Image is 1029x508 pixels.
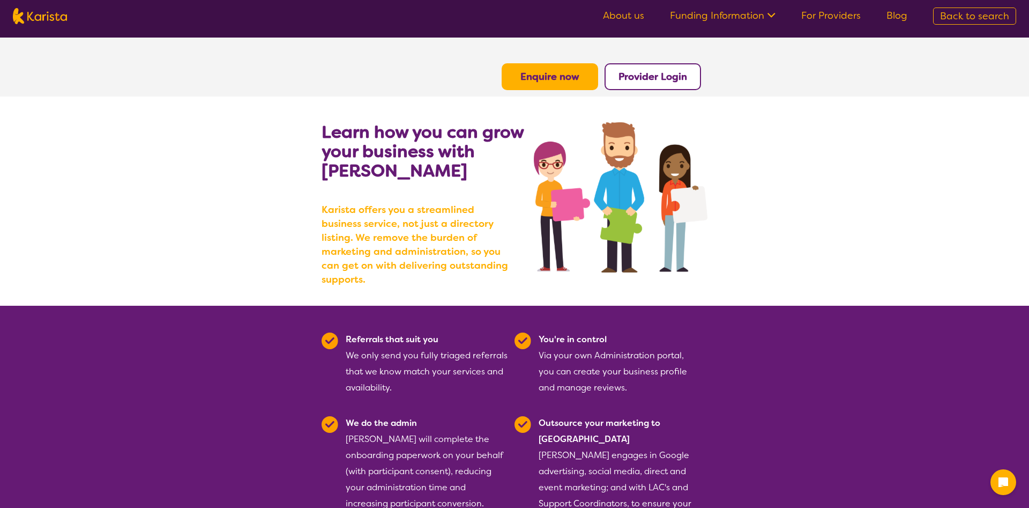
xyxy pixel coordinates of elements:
[618,70,687,83] a: Provider Login
[13,8,67,24] img: Karista logo
[603,9,644,22] a: About us
[514,416,531,433] img: Tick
[539,417,660,445] b: Outsource your marketing to [GEOGRAPHIC_DATA]
[670,9,776,22] a: Funding Information
[886,9,907,22] a: Blog
[346,417,417,429] b: We do the admin
[346,334,438,345] b: Referrals that suit you
[933,8,1016,25] a: Back to search
[534,122,707,273] img: grow your business with Karista
[514,333,531,349] img: Tick
[322,121,524,182] b: Learn how you can grow your business with [PERSON_NAME]
[539,334,607,345] b: You're in control
[605,63,701,90] button: Provider Login
[502,63,598,90] button: Enquire now
[322,416,338,433] img: Tick
[520,70,579,83] a: Enquire now
[539,332,701,396] div: Via your own Administration portal, you can create your business profile and manage reviews.
[322,203,514,286] b: Karista offers you a streamlined business service, not just a directory listing. We remove the bu...
[322,333,338,349] img: Tick
[346,332,508,396] div: We only send you fully triaged referrals that we know match your services and availability.
[801,9,861,22] a: For Providers
[940,10,1009,23] span: Back to search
